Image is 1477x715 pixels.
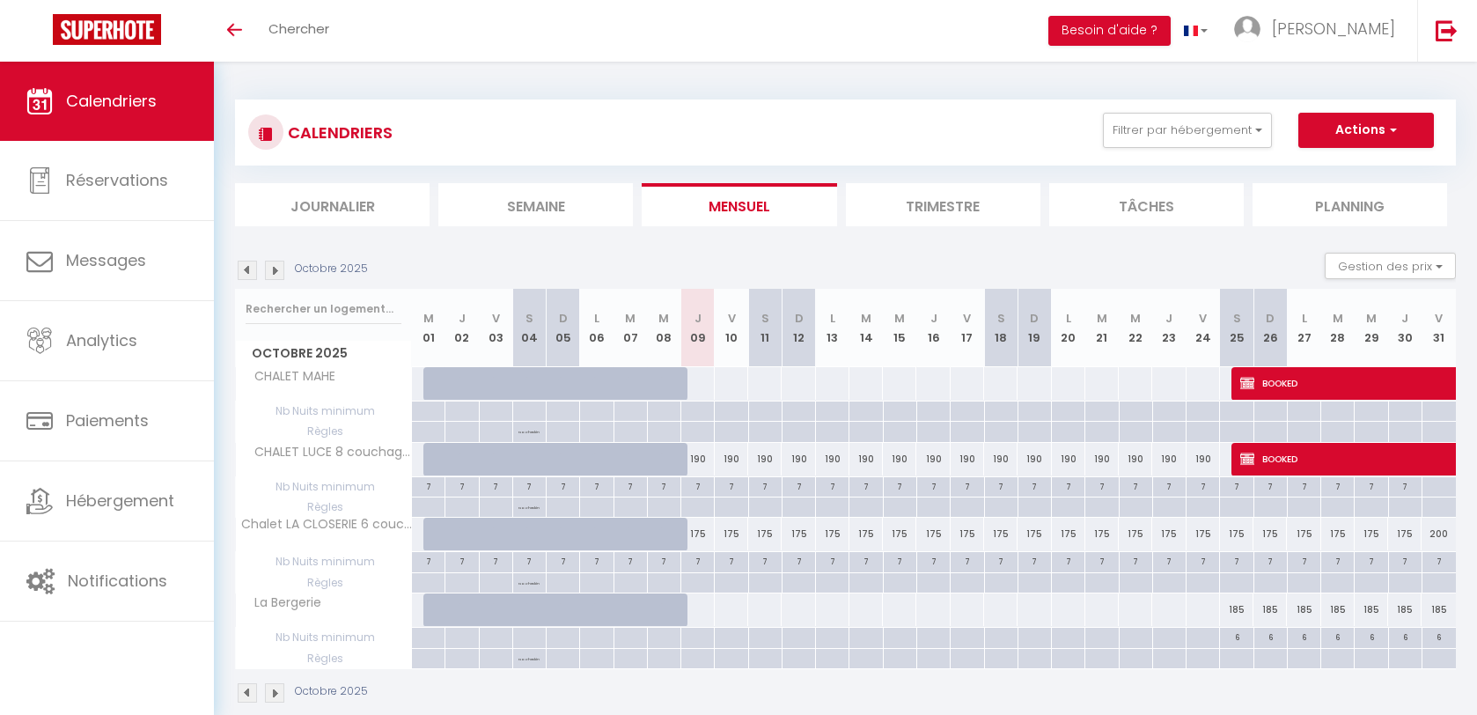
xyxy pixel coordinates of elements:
[283,113,393,152] h3: CALENDRIERS
[66,490,174,512] span: Hébergement
[1085,477,1118,494] div: 7
[518,573,540,590] p: No Checkin
[1253,593,1287,626] div: 185
[761,310,769,327] abbr: S
[547,552,579,569] div: 7
[1388,518,1422,550] div: 175
[694,310,702,327] abbr: J
[1321,518,1355,550] div: 175
[782,289,815,367] th: 12
[985,477,1018,494] div: 7
[614,289,647,367] th: 07
[1165,310,1172,327] abbr: J
[951,289,984,367] th: 17
[445,289,479,367] th: 02
[1220,477,1253,494] div: 7
[1052,289,1085,367] th: 20
[1049,183,1244,226] li: Tâches
[749,552,782,569] div: 7
[1254,477,1287,494] div: 7
[1321,552,1354,569] div: 7
[985,552,1018,569] div: 7
[295,683,368,700] p: Octobre 2025
[295,261,368,277] p: Octobre 2025
[236,477,411,497] span: Nb Nuits minimum
[849,477,882,494] div: 7
[1321,477,1354,494] div: 7
[1253,518,1287,550] div: 175
[846,183,1040,226] li: Trimestre
[849,552,882,569] div: 7
[1187,477,1219,494] div: 7
[53,14,161,45] img: Super Booking
[1153,552,1186,569] div: 7
[1422,552,1456,569] div: 7
[916,518,950,550] div: 175
[715,289,748,367] th: 10
[883,518,916,550] div: 175
[1018,289,1051,367] th: 19
[681,477,714,494] div: 7
[894,310,905,327] abbr: M
[748,518,782,550] div: 175
[513,552,546,569] div: 7
[1130,310,1141,327] abbr: M
[525,310,533,327] abbr: S
[236,498,411,517] span: Règles
[1422,593,1456,626] div: 185
[236,552,411,571] span: Nb Nuits minimum
[1422,289,1456,367] th: 31
[748,443,782,475] div: 190
[1199,310,1207,327] abbr: V
[236,649,411,668] span: Règles
[1389,477,1422,494] div: 7
[1085,552,1118,569] div: 7
[1254,628,1287,645] div: 6
[1389,552,1422,569] div: 7
[1253,183,1447,226] li: Planning
[1030,310,1039,327] abbr: D
[1018,552,1051,569] div: 7
[1120,477,1152,494] div: 7
[1152,518,1186,550] div: 175
[715,477,747,494] div: 7
[984,289,1018,367] th: 18
[951,552,983,569] div: 7
[239,518,415,531] span: Chalet LA CLOSERIE 6 couchages
[1220,289,1253,367] th: 25
[849,518,883,550] div: 175
[951,443,984,475] div: 190
[1355,552,1387,569] div: 7
[423,310,434,327] abbr: M
[1253,289,1287,367] th: 26
[1254,552,1287,569] div: 7
[783,552,815,569] div: 7
[1233,310,1241,327] abbr: S
[445,477,478,494] div: 7
[1220,628,1253,645] div: 6
[1220,518,1253,550] div: 175
[984,443,1018,475] div: 190
[513,477,546,494] div: 7
[715,443,748,475] div: 190
[647,289,680,367] th: 08
[66,329,137,351] span: Analytics
[1052,552,1084,569] div: 7
[559,310,568,327] abbr: D
[1325,253,1456,279] button: Gestion des prix
[239,367,340,387] span: CHALET MAHE
[1389,628,1422,645] div: 6
[1085,518,1119,550] div: 175
[642,183,836,226] li: Mensuel
[479,289,512,367] th: 03
[782,518,815,550] div: 175
[1153,477,1186,494] div: 7
[951,518,984,550] div: 175
[1422,628,1456,645] div: 6
[884,552,916,569] div: 7
[1085,443,1119,475] div: 190
[783,477,815,494] div: 7
[236,341,411,366] span: Octobre 2025
[1321,289,1355,367] th: 28
[916,443,950,475] div: 190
